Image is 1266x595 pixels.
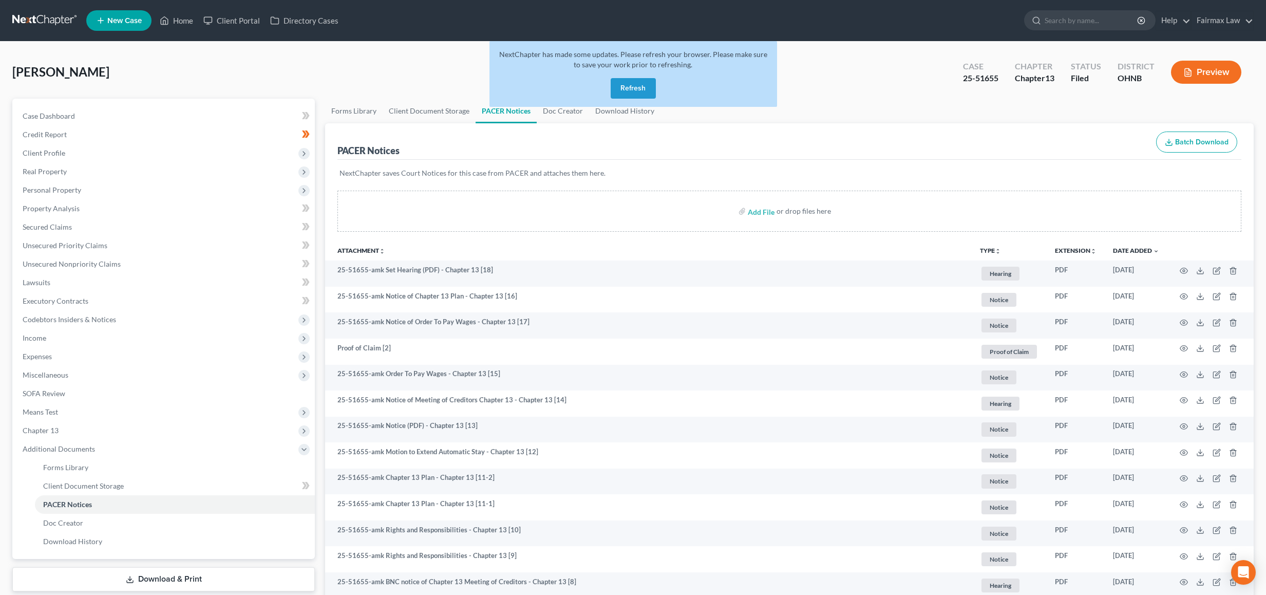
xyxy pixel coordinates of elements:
a: PACER Notices [476,99,537,123]
td: [DATE] [1105,469,1167,495]
a: Notice [980,447,1038,464]
a: Unsecured Priority Claims [14,236,315,255]
div: Status [1071,61,1101,72]
td: PDF [1047,312,1105,339]
td: Proof of Claim [2] [325,339,972,365]
a: Download & Print [12,567,315,591]
td: 25-51655-amk Rights and Responsibilities - Chapter 13 [9] [325,546,972,572]
div: OHNB [1118,72,1155,84]
span: Hearing [981,267,1019,281]
td: [DATE] [1105,365,1167,391]
span: Proof of Claim [981,345,1037,359]
a: Notice [980,499,1038,516]
span: Case Dashboard [23,111,75,120]
td: 25-51655-amk Motion to Extend Automatic Stay - Chapter 13 [12] [325,442,972,469]
td: 25-51655-amk Chapter 13 Plan - Chapter 13 [11-2] [325,469,972,495]
p: NextChapter saves Court Notices for this case from PACER and attaches them here. [339,168,1239,178]
span: Miscellaneous [23,370,68,379]
td: 25-51655-amk Notice of Chapter 13 Plan - Chapter 13 [16] [325,287,972,313]
span: Income [23,333,46,342]
span: Notice [981,293,1016,307]
td: 25-51655-amk Notice of Order To Pay Wages - Chapter 13 [17] [325,312,972,339]
a: Unsecured Nonpriority Claims [14,255,315,273]
a: Lawsuits [14,273,315,292]
button: Refresh [611,78,656,99]
span: Notice [981,422,1016,436]
span: PACER Notices [43,500,92,509]
i: expand_more [1153,248,1159,254]
td: PDF [1047,494,1105,520]
a: Proof of Claim [980,343,1038,360]
a: Executory Contracts [14,292,315,310]
td: PDF [1047,469,1105,495]
td: [DATE] [1105,391,1167,417]
span: Codebtors Insiders & Notices [23,315,116,324]
td: PDF [1047,261,1105,287]
td: [DATE] [1105,312,1167,339]
span: Unsecured Priority Claims [23,241,107,250]
a: Credit Report [14,125,315,144]
input: Search by name... [1045,11,1139,30]
td: 25-51655-amk Notice (PDF) - Chapter 13 [13] [325,417,972,443]
a: Notice [980,473,1038,490]
td: PDF [1047,546,1105,572]
span: Forms Library [43,463,88,472]
td: PDF [1047,417,1105,443]
a: Directory Cases [265,11,344,30]
span: Notice [981,449,1016,462]
span: Batch Download [1175,138,1229,146]
a: Secured Claims [14,218,315,236]
div: Chapter [1015,61,1054,72]
div: 25-51655 [963,72,998,84]
span: New Case [107,17,142,25]
a: SOFA Review [14,384,315,403]
div: District [1118,61,1155,72]
td: PDF [1047,442,1105,469]
span: Secured Claims [23,222,72,231]
a: Property Analysis [14,199,315,218]
a: Fairmax Law [1192,11,1253,30]
div: Chapter [1015,72,1054,84]
a: Hearing [980,577,1038,594]
td: [DATE] [1105,339,1167,365]
a: Date Added expand_more [1113,247,1159,254]
a: Notice [980,525,1038,542]
a: Client Document Storage [383,99,476,123]
div: Open Intercom Messenger [1231,560,1256,585]
span: Hearing [981,397,1019,411]
a: Help [1156,11,1191,30]
a: Client Document Storage [35,477,315,495]
span: [PERSON_NAME] [12,64,109,79]
span: Doc Creator [43,518,83,527]
a: Notice [980,421,1038,438]
span: Expenses [23,352,52,361]
a: Extensionunfold_more [1055,247,1097,254]
span: Notice [981,500,1016,514]
button: Batch Download [1156,132,1237,153]
a: Doc Creator [35,514,315,532]
span: Notice [981,552,1016,566]
td: [DATE] [1105,417,1167,443]
span: Personal Property [23,185,81,194]
span: Means Test [23,407,58,416]
td: 25-51655-amk Order To Pay Wages - Chapter 13 [15] [325,365,972,391]
a: Notice [980,369,1038,386]
td: [DATE] [1105,261,1167,287]
button: TYPEunfold_more [980,248,1001,254]
td: [DATE] [1105,287,1167,313]
span: Chapter 13 [23,426,59,435]
td: [DATE] [1105,520,1167,547]
a: Hearing [980,395,1038,412]
span: Hearing [981,579,1019,592]
span: Real Property [23,167,67,176]
span: Notice [981,474,1016,488]
i: unfold_more [995,248,1001,254]
a: Case Dashboard [14,107,315,125]
td: [DATE] [1105,442,1167,469]
span: Credit Report [23,130,67,139]
button: Preview [1171,61,1241,84]
span: Notice [981,370,1016,384]
div: PACER Notices [337,144,400,157]
td: 25-51655-amk Chapter 13 Plan - Chapter 13 [11-1] [325,494,972,520]
a: Forms Library [325,99,383,123]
